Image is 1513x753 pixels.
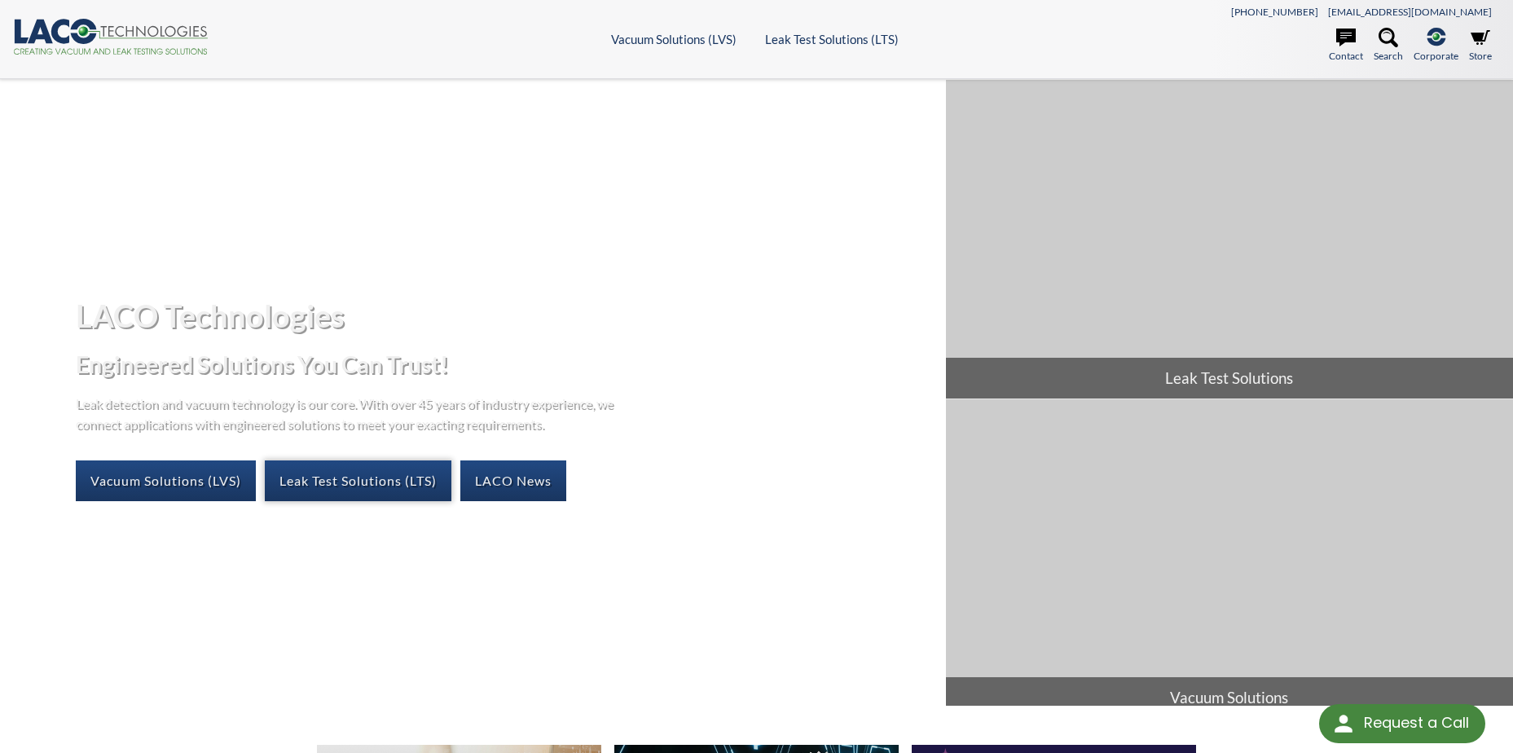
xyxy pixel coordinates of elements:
[1319,704,1485,743] div: Request a Call
[946,399,1513,718] a: Vacuum Solutions
[946,677,1513,718] span: Vacuum Solutions
[1374,28,1403,64] a: Search
[1329,28,1363,64] a: Contact
[76,350,933,380] h2: Engineered Solutions You Can Trust!
[265,460,451,501] a: Leak Test Solutions (LTS)
[76,460,256,501] a: Vacuum Solutions (LVS)
[460,460,566,501] a: LACO News
[1330,711,1357,737] img: round button
[611,32,737,46] a: Vacuum Solutions (LVS)
[1328,6,1492,18] a: [EMAIL_ADDRESS][DOMAIN_NAME]
[765,32,899,46] a: Leak Test Solutions (LTS)
[1469,28,1492,64] a: Store
[1364,704,1469,742] div: Request a Call
[1414,48,1458,64] span: Corporate
[76,296,933,336] h1: LACO Technologies
[76,393,622,434] p: Leak detection and vacuum technology is our core. With over 45 years of industry experience, we c...
[946,358,1513,399] span: Leak Test Solutions
[946,80,1513,399] a: Leak Test Solutions
[1231,6,1318,18] a: [PHONE_NUMBER]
